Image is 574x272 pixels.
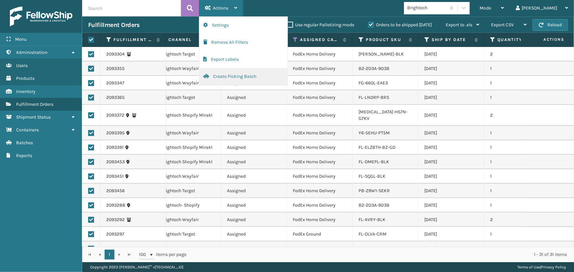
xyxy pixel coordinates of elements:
[484,169,550,184] td: 1
[155,105,221,126] td: Brightech Shopify Mirakl
[287,22,354,28] label: Use regular Palletizing mode
[359,130,390,136] a: Y6-5EHU-PT5M
[287,126,353,140] td: FedEx Home Delivery
[533,19,568,31] button: Reload
[418,90,484,105] td: [DATE]
[484,76,550,90] td: 1
[359,80,388,86] a: FG-660L-EAE3
[517,265,540,269] a: Terms of Use
[418,126,484,140] td: [DATE]
[221,90,287,105] td: Assigned
[359,109,408,121] a: [MEDICAL_DATA]-HS7N-G7KV
[418,213,484,227] td: [DATE]
[484,61,550,76] td: 1
[106,94,125,101] a: 2093365
[359,145,395,150] a: FL-ELZBTH-BZ-GD
[484,198,550,213] td: 1
[15,36,27,42] span: Menu
[418,198,484,213] td: [DATE]
[155,241,221,256] td: Brightech Wayfair
[484,213,550,227] td: 2
[155,76,221,90] td: Brightech Wayfair
[287,61,353,76] td: FedEx Home Delivery
[359,231,387,237] a: FL-OLVA-CRM
[287,227,353,241] td: FedEx Ground
[359,173,386,179] a: FL-SQGL-BLK
[155,126,221,140] td: Brightech Wayfair
[221,126,287,140] td: Assigned
[221,169,287,184] td: Assigned
[446,22,472,28] span: Export to .xls
[199,68,287,85] button: Create Picking Batch
[90,262,183,272] p: Copyright 2023 [PERSON_NAME]™ v [TECHNICAL_ID]
[366,37,406,43] label: Product SKU
[418,227,484,241] td: [DATE]
[155,61,221,76] td: Brightech Wayfair
[106,130,125,136] a: 2093395
[368,22,432,28] label: Orders to be shipped [DATE]
[106,216,125,223] a: 2093292
[221,198,287,213] td: Assigned
[10,7,72,26] img: logo
[418,169,484,184] td: [DATE]
[106,65,125,72] a: 2093355
[484,105,550,126] td: 2
[88,21,139,29] h3: Fulfillment Orders
[517,262,566,272] div: |
[106,159,125,165] a: 2093453
[221,105,287,126] td: Assigned
[16,140,33,146] span: Batches
[497,37,537,43] label: Quantity
[139,251,149,258] span: 100
[432,37,471,43] label: Ship By Date
[155,169,221,184] td: Brightech Wayfair
[491,22,514,28] span: Export CSV
[196,251,567,258] div: 1 - 31 of 31 items
[106,188,125,194] a: 2093456
[16,63,28,68] span: Users
[106,173,124,180] a: 2093451
[287,198,353,213] td: FedEx Home Delivery
[106,144,124,151] a: 2093391
[221,227,287,241] td: Assigned
[213,5,228,11] span: Actions
[155,213,221,227] td: Brightech Wayfair
[287,76,353,90] td: FedEx Home Delivery
[418,61,484,76] td: [DATE]
[484,155,550,169] td: 1
[155,198,221,213] td: Brightech- Shopify
[287,105,353,126] td: FedEx Home Delivery
[359,188,390,193] a: PB-Z9W1-SEKR
[199,17,287,34] button: Settings
[418,184,484,198] td: [DATE]
[221,184,287,198] td: Assigned
[484,126,550,140] td: 1
[484,184,550,198] td: 1
[418,140,484,155] td: [DATE]
[155,90,221,105] td: Brightech Target
[199,34,287,51] button: Remove All Filters
[407,5,446,11] div: Brightech
[359,246,384,251] a: FL-NVA-BRS
[221,213,287,227] td: Assigned
[418,105,484,126] td: [DATE]
[418,47,484,61] td: [DATE]
[287,47,353,61] td: FedEx Home Delivery
[139,250,187,260] span: items per page
[155,227,221,241] td: Brightech Target
[359,51,404,57] a: [PERSON_NAME]-BLK
[221,140,287,155] td: Assigned
[199,51,287,68] button: Export Labels
[221,155,287,169] td: Assigned
[484,241,550,256] td: 1
[16,127,39,133] span: Containers
[418,76,484,90] td: [DATE]
[484,227,550,241] td: 1
[484,90,550,105] td: 1
[541,265,566,269] a: Privacy Policy
[484,47,550,61] td: 2
[287,184,353,198] td: FedEx Home Delivery
[484,140,550,155] td: 1
[287,140,353,155] td: FedEx Home Delivery
[418,155,484,169] td: [DATE]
